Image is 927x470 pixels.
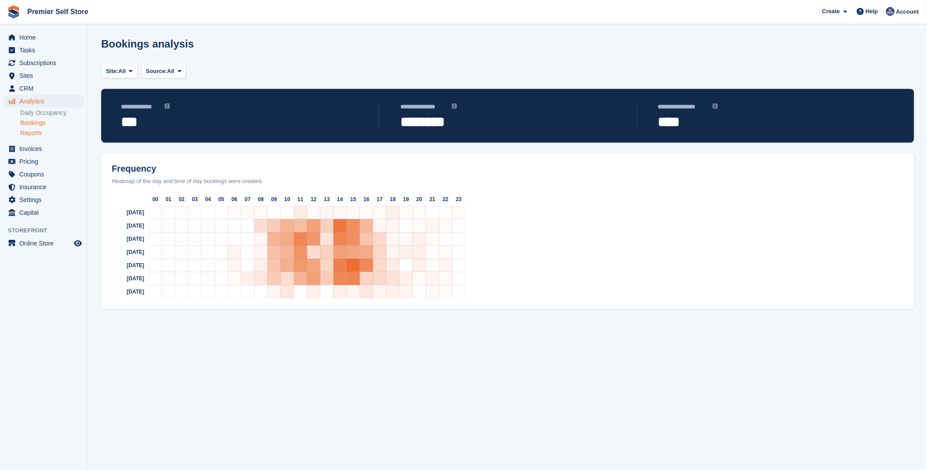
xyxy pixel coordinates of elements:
img: Andrew Lewis [886,7,895,16]
div: 00 [149,193,162,206]
img: icon-info-grey-7440780725fd019a000dd9b08b2336e03edf1995a4989e88bcd33f0948082b44.svg [452,103,457,109]
span: Account [896,7,919,16]
div: 12 [307,193,320,206]
div: [DATE] [105,206,149,219]
span: Help [866,7,878,16]
div: [DATE] [105,246,149,259]
div: 23 [452,193,465,206]
a: Reports [20,129,83,137]
div: 16 [360,193,373,206]
span: All [118,67,126,76]
h2: Frequency [105,164,911,174]
span: Create [822,7,840,16]
div: 03 [188,193,202,206]
span: Tasks [19,44,72,56]
div: 04 [202,193,215,206]
span: Coupons [19,168,72,180]
div: 19 [399,193,413,206]
a: menu [4,155,83,168]
div: 09 [267,193,281,206]
span: Site: [106,67,118,76]
span: Online Store [19,237,72,250]
div: 08 [254,193,267,206]
div: 21 [426,193,439,206]
span: Sites [19,70,72,82]
div: 13 [320,193,333,206]
span: Storefront [8,226,88,235]
div: [DATE] [105,232,149,246]
a: menu [4,31,83,44]
a: Bookings [20,119,83,127]
span: All [167,67,175,76]
span: Pricing [19,155,72,168]
div: 17 [373,193,386,206]
a: menu [4,95,83,107]
span: Source: [146,67,167,76]
a: menu [4,194,83,206]
div: 07 [241,193,254,206]
a: menu [4,82,83,95]
a: menu [4,143,83,155]
a: Daily Occupancy [20,109,83,117]
div: [DATE] [105,219,149,232]
span: CRM [19,82,72,95]
span: Insurance [19,181,72,193]
div: 22 [439,193,452,206]
span: Home [19,31,72,44]
a: menu [4,206,83,219]
span: Subscriptions [19,57,72,69]
span: Invoices [19,143,72,155]
div: 02 [175,193,188,206]
a: menu [4,70,83,82]
div: 05 [215,193,228,206]
img: stora-icon-8386f47178a22dfd0bd8f6a31ec36ba5ce8667c1dd55bd0f319d3a0aa187defe.svg [7,5,20,18]
div: 11 [294,193,307,206]
div: Heatmap of the day and time of day bookings were created. [105,177,911,186]
a: Premier Self Store [24,4,92,19]
div: [DATE] [105,272,149,285]
h1: Bookings analysis [101,38,194,50]
button: Site: All [101,64,138,78]
img: icon-info-grey-7440780725fd019a000dd9b08b2336e03edf1995a4989e88bcd33f0948082b44.svg [165,103,170,109]
div: 14 [333,193,347,206]
div: 01 [162,193,175,206]
div: [DATE] [105,285,149,298]
div: 20 [413,193,426,206]
button: Source: All [141,64,187,78]
span: Capital [19,206,72,219]
div: 15 [347,193,360,206]
span: Analytics [19,95,72,107]
a: menu [4,168,83,180]
span: Settings [19,194,72,206]
a: menu [4,181,83,193]
div: 06 [228,193,241,206]
a: menu [4,57,83,69]
a: menu [4,44,83,56]
a: menu [4,237,83,250]
div: 10 [281,193,294,206]
div: 18 [386,193,399,206]
div: [DATE] [105,259,149,272]
a: Preview store [73,238,83,249]
img: icon-info-grey-7440780725fd019a000dd9b08b2336e03edf1995a4989e88bcd33f0948082b44.svg [713,103,718,109]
